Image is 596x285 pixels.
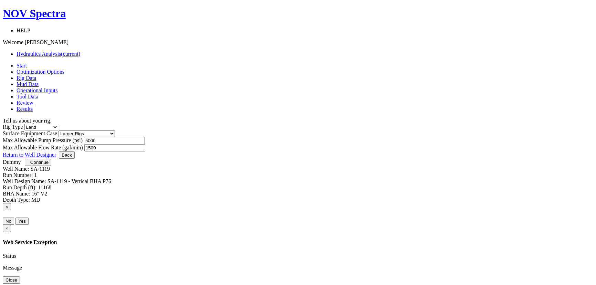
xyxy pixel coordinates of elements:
[47,178,111,184] label: SA-1119 - Vertical BHA P76
[17,51,80,57] a: Hydraulics Analysis(current)
[17,106,33,112] a: Results
[17,63,27,68] a: Start
[3,218,14,225] button: No
[30,160,49,165] span: Continue
[3,159,21,165] a: Dummy
[3,130,57,136] label: Surface Equipment Case
[6,226,8,231] span: ×
[3,166,29,172] label: Well Name:
[3,184,37,190] label: Run Depth (ft):
[3,253,16,259] label: Status
[17,81,39,87] a: Mud Data
[38,184,52,190] label: 11168
[3,265,22,271] label: Message
[32,191,47,197] label: 16" V2
[6,204,8,209] span: ×
[34,172,37,178] label: 1
[17,100,33,106] a: Review
[3,152,56,158] a: Return to Well Designer
[3,118,52,124] span: Tell us about your rig.
[3,124,23,130] label: Rig Type
[59,151,75,159] button: Back
[3,203,11,210] button: Close
[3,39,23,45] span: Welcome
[25,39,68,45] span: [PERSON_NAME]
[17,28,30,33] span: HELP
[3,145,83,150] label: Max Allowable Flow Rate (gal/min)
[3,239,593,245] h4: Web Service Exception
[25,159,51,166] button: Continue
[61,51,80,57] span: (current)
[17,87,58,93] a: Operational Inputs
[31,197,40,203] label: MD
[30,166,50,172] label: SA-1119
[3,137,83,143] label: Max Allowable Pump Pressure (psi)
[17,94,38,99] a: Tool Data
[15,218,29,225] button: Yes
[3,225,11,232] button: Close
[17,69,64,75] a: Optimization Options
[3,178,46,184] label: Well Design Name:
[3,172,33,178] label: Run Number:
[3,197,30,203] label: Depth Type:
[3,191,30,197] label: BHA Name:
[3,276,20,284] button: Close
[3,7,593,20] a: NOV Spectra
[17,75,36,81] a: Rig Data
